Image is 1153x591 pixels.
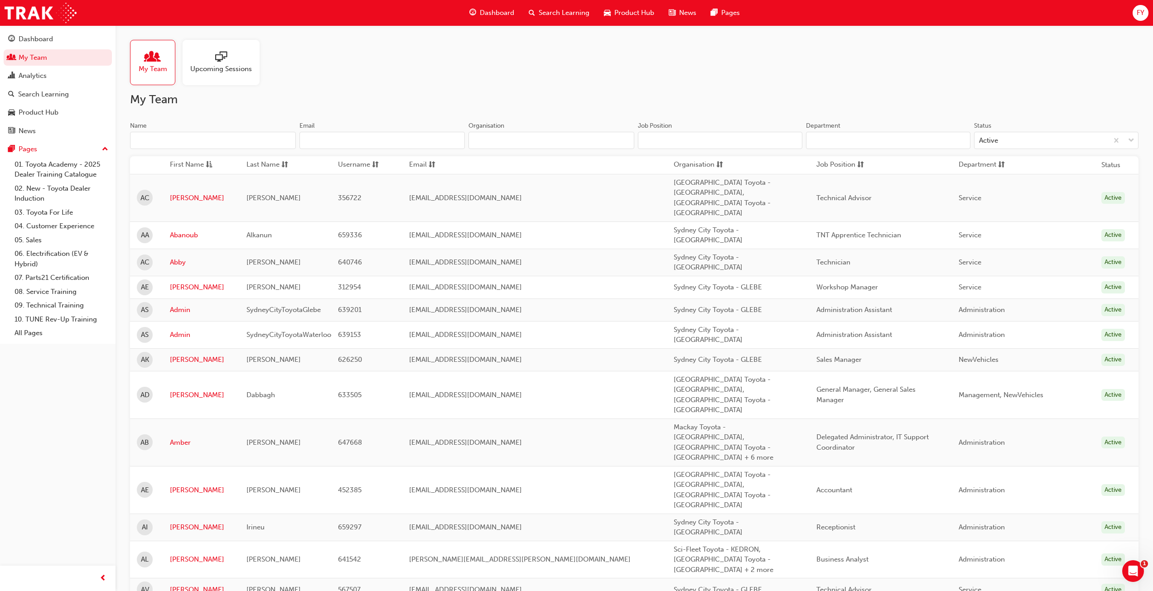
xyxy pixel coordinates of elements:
[1133,5,1148,21] button: FY
[246,159,296,171] button: Last Namesorting-icon
[409,194,522,202] span: [EMAIL_ADDRESS][DOMAIN_NAME]
[190,64,252,74] span: Upcoming Sessions
[959,331,1005,339] span: Administration
[959,159,1008,171] button: Departmentsorting-icon
[669,7,675,19] span: news-icon
[1101,304,1125,316] div: Active
[1101,437,1125,449] div: Active
[1101,553,1125,566] div: Active
[246,231,272,239] span: Alkanun
[4,29,112,141] button: DashboardMy TeamAnalyticsSearch LearningProduct HubNews
[170,485,233,495] a: [PERSON_NAME]
[19,34,53,44] div: Dashboard
[170,390,233,400] a: [PERSON_NAME]
[338,159,370,171] span: Username
[979,135,998,146] div: Active
[8,54,15,62] span: people-icon
[409,356,522,364] span: [EMAIL_ADDRESS][DOMAIN_NAME]
[674,375,771,414] span: [GEOGRAPHIC_DATA] Toyota - [GEOGRAPHIC_DATA], [GEOGRAPHIC_DATA] Toyota - [GEOGRAPHIC_DATA]
[816,523,855,531] span: Receptionist
[674,471,771,509] span: [GEOGRAPHIC_DATA] Toyota - [GEOGRAPHIC_DATA], [GEOGRAPHIC_DATA] Toyota - [GEOGRAPHIC_DATA]
[141,305,149,315] span: AS
[539,8,589,18] span: Search Learning
[206,159,212,171] span: asc-icon
[409,258,522,266] span: [EMAIL_ADDRESS][DOMAIN_NAME]
[246,486,301,494] span: [PERSON_NAME]
[19,126,36,136] div: News
[959,391,1043,399] span: Management, NewVehicles
[959,555,1005,563] span: Administration
[959,306,1005,314] span: Administration
[674,326,743,344] span: Sydney City Toyota - [GEOGRAPHIC_DATA]
[8,109,15,117] span: car-icon
[1101,256,1125,269] div: Active
[1101,521,1125,533] div: Active
[4,123,112,139] a: News
[816,258,850,266] span: Technician
[170,355,233,365] a: [PERSON_NAME]
[281,159,288,171] span: sorting-icon
[215,51,227,64] span: sessionType_ONLINE_URL-icon
[816,356,862,364] span: Sales Manager
[11,298,112,312] a: 09. Technical Training
[141,282,149,293] span: AE
[11,312,112,327] a: 10. TUNE Rev-Up Training
[140,257,150,268] span: AC
[183,40,267,85] a: Upcoming Sessions
[338,438,362,447] span: 647668
[959,258,981,266] span: Service
[816,385,916,404] span: General Manager, General Sales Manager
[140,193,150,203] span: AC
[338,194,362,202] span: 356722
[1122,560,1144,582] iframe: Intercom live chat
[974,121,991,130] div: Status
[674,518,743,537] span: Sydney City Toyota - [GEOGRAPHIC_DATA]
[147,51,159,64] span: people-icon
[409,231,522,239] span: [EMAIL_ADDRESS][DOMAIN_NAME]
[674,306,762,314] span: Sydney City Toyota - GLEBE
[170,159,204,171] span: First Name
[5,3,77,23] img: Trak
[11,182,112,206] a: 02. New - Toyota Dealer Induction
[130,121,147,130] div: Name
[1101,329,1125,341] div: Active
[816,486,852,494] span: Accountant
[139,64,167,74] span: My Team
[170,522,233,533] a: [PERSON_NAME]
[959,438,1005,447] span: Administration
[246,283,301,291] span: [PERSON_NAME]
[4,86,112,103] a: Search Learning
[816,555,868,563] span: Business Analyst
[338,486,362,494] span: 452385
[4,31,112,48] a: Dashboard
[11,158,112,182] a: 01. Toyota Academy - 2025 Dealer Training Catalogue
[8,127,15,135] span: news-icon
[140,390,150,400] span: AD
[816,433,929,452] span: Delegated Administrator, IT Support Coordinator
[372,159,379,171] span: sorting-icon
[1101,229,1125,241] div: Active
[597,4,661,22] a: car-iconProduct Hub
[142,522,148,533] span: AI
[11,206,112,220] a: 03. Toyota For Life
[409,523,522,531] span: [EMAIL_ADDRESS][DOMAIN_NAME]
[19,71,47,81] div: Analytics
[469,7,476,19] span: guage-icon
[19,107,58,118] div: Product Hub
[338,331,361,339] span: 639153
[1128,135,1134,147] span: down-icon
[1101,192,1125,204] div: Active
[409,555,631,563] span: [PERSON_NAME][EMAIL_ADDRESS][PERSON_NAME][DOMAIN_NAME]
[409,438,522,447] span: [EMAIL_ADDRESS][DOMAIN_NAME]
[246,356,301,364] span: [PERSON_NAME]
[409,486,522,494] span: [EMAIL_ADDRESS][DOMAIN_NAME]
[246,438,301,447] span: [PERSON_NAME]
[816,231,901,239] span: TNT Apprentice Technician
[338,283,361,291] span: 312954
[711,7,718,19] span: pages-icon
[816,159,866,171] button: Job Positionsorting-icon
[816,283,878,291] span: Workshop Manager
[130,92,1139,107] h2: My Team
[130,132,296,149] input: Name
